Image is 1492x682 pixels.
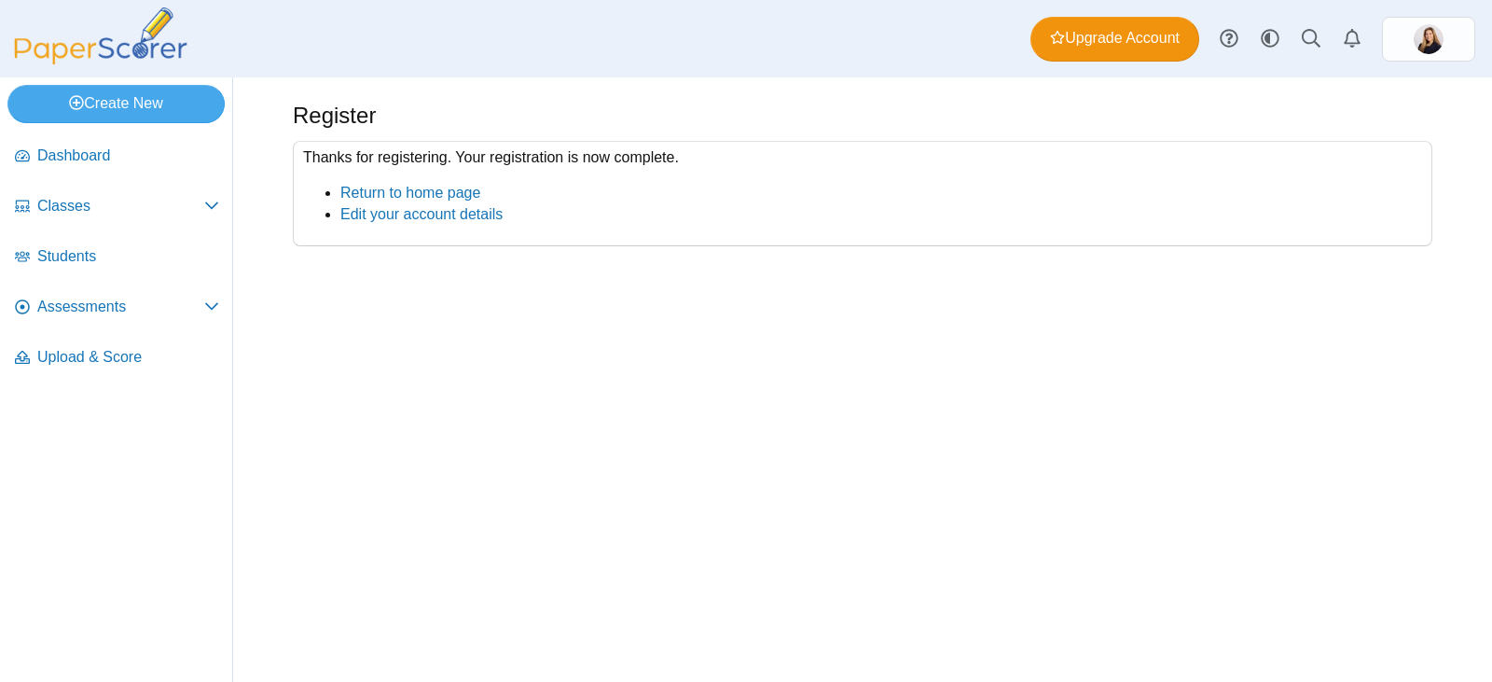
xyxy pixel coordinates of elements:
[7,336,227,381] a: Upload & Score
[7,51,194,67] a: PaperScorer
[37,146,219,166] span: Dashboard
[340,206,503,222] a: Edit your account details
[7,285,227,330] a: Assessments
[1030,17,1199,62] a: Upgrade Account
[37,196,204,216] span: Classes
[37,347,219,368] span: Upload & Score
[1050,28,1180,49] span: Upgrade Account
[7,185,227,230] a: Classes
[293,141,1432,246] div: Thanks for registering. Your registration is now complete.
[37,297,204,317] span: Assessments
[7,134,227,179] a: Dashboard
[1332,19,1373,60] a: Alerts
[7,235,227,280] a: Students
[7,85,225,122] a: Create New
[340,185,480,201] a: Return to home page
[1382,17,1475,62] a: ps.82RvpYiVVZiPEiig
[1414,24,1444,54] img: ps.82RvpYiVVZiPEiig
[7,7,194,64] img: PaperScorer
[37,246,219,267] span: Students
[293,100,376,132] h1: Register
[1414,24,1444,54] span: Dr. Michelle Davila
